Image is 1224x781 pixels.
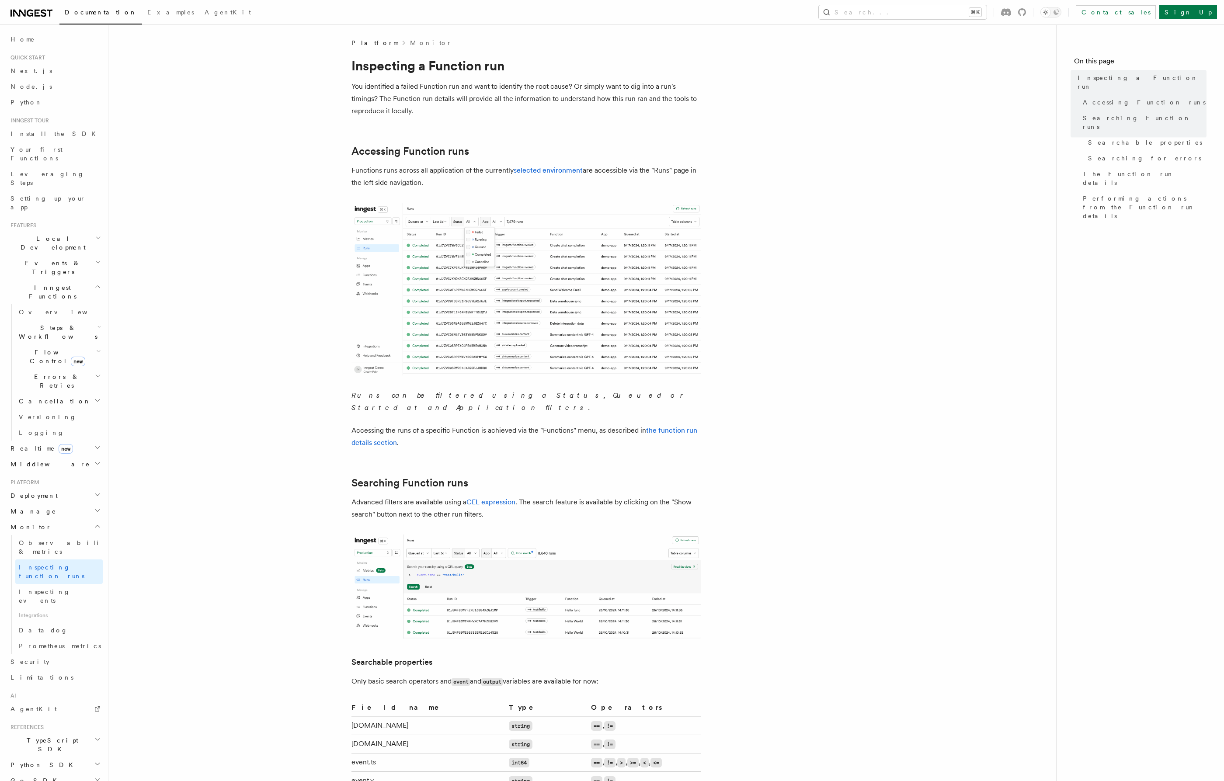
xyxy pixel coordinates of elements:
div: Monitor [7,535,103,654]
a: Limitations [7,670,103,685]
span: AgentKit [10,705,57,712]
a: Observability & metrics [15,535,103,559]
a: the function run details section [351,426,697,447]
p: Only basic search operators and and variables are available for now: [351,675,701,688]
span: Security [10,658,49,665]
a: AgentKit [199,3,256,24]
a: Versioning [15,409,103,425]
span: Quick start [7,54,45,61]
img: The runs list features an advance search feature that filters results using a CEL query. [351,535,701,639]
span: Python SDK [7,760,78,769]
span: Your first Functions [10,146,63,162]
button: Toggle dark mode [1040,7,1061,17]
span: Inspecting function runs [19,564,84,580]
span: Examples [147,9,194,16]
a: The Function run details [1079,166,1207,191]
td: , [588,735,701,753]
span: Leveraging Steps [10,170,84,186]
p: Advanced filters are available using a . The search feature is available by clicking on the "Show... [351,496,701,521]
span: Middleware [7,460,90,469]
span: new [71,357,85,366]
img: The "Handle failed payments" Function runs list features a run in a failing state. [351,203,701,375]
button: Search...⌘K [819,5,987,19]
button: Events & Triggers [7,255,103,280]
th: Operators [588,702,701,717]
code: int64 [509,758,529,767]
td: event.ts [351,753,505,772]
a: Performing actions from the Function run details [1079,191,1207,224]
button: Cancellation [15,393,103,409]
span: Events & Triggers [7,259,95,276]
td: , [588,717,701,735]
span: Searching for errors [1088,154,1201,163]
code: != [604,758,615,767]
button: Manage [7,503,103,519]
button: Middleware [7,456,103,472]
a: CEL expression [466,498,515,506]
span: The Function run details [1083,170,1207,187]
kbd: ⌘K [969,8,981,17]
span: Errors & Retries [15,372,95,390]
button: Steps & Workflows [15,320,103,344]
code: string [509,739,532,749]
a: Accessing Function runs [1079,94,1207,110]
span: Local Development [7,234,95,252]
span: Observability & metrics [19,539,109,555]
span: Searchable properties [1088,138,1202,147]
span: Accessing Function runs [1083,98,1206,107]
button: Python SDK [7,757,103,773]
a: Inspecting a Function run [1074,70,1207,94]
code: < [640,758,649,767]
span: Limitations [10,674,73,681]
a: Home [7,31,103,47]
p: Accessing the runs of a specific Function is achieved via the "Functions" menu, as described in . [351,424,701,449]
span: Overview [19,309,109,316]
a: Contact sales [1076,5,1156,19]
a: AgentKit [7,701,103,717]
a: Your first Functions [7,142,103,166]
span: Versioning [19,413,76,420]
code: string [509,721,532,731]
a: Install the SDK [7,126,103,142]
button: TypeScript SDK [7,732,103,757]
span: Deployment [7,491,58,500]
a: Datadog [15,622,103,638]
code: <= [650,758,662,767]
a: Searchable properties [351,656,432,668]
a: Searching Function runs [1079,110,1207,135]
a: Inspecting events [15,584,103,608]
a: Searchable properties [1085,135,1207,150]
span: Searching Function runs [1083,114,1207,131]
span: Datadog [19,627,68,634]
span: Platform [351,38,398,47]
div: Inngest Functions [7,304,103,441]
span: Manage [7,507,56,516]
a: Python [7,94,103,110]
button: Flow Controlnew [15,344,103,369]
a: Examples [142,3,199,24]
span: Flow Control [15,348,96,365]
span: Integrations [15,608,103,622]
span: Performing actions from the Function run details [1083,194,1207,220]
span: Logging [19,429,64,436]
a: Leveraging Steps [7,166,103,191]
button: Inngest Functions [7,280,103,304]
span: AI [7,692,16,699]
button: Deployment [7,488,103,503]
th: Field name [351,702,505,717]
button: Monitor [7,519,103,535]
a: Inspecting function runs [15,559,103,584]
code: >= [627,758,639,767]
span: Realtime [7,444,73,453]
code: == [591,758,602,767]
a: Next.js [7,63,103,79]
button: Errors & Retries [15,369,103,393]
span: Inspecting a Function run [1078,73,1207,91]
span: Monitor [7,523,52,531]
span: Inspecting events [19,588,70,604]
a: Node.js [7,79,103,94]
a: Security [7,654,103,670]
code: > [617,758,626,767]
span: Home [10,35,35,44]
span: new [59,444,73,454]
